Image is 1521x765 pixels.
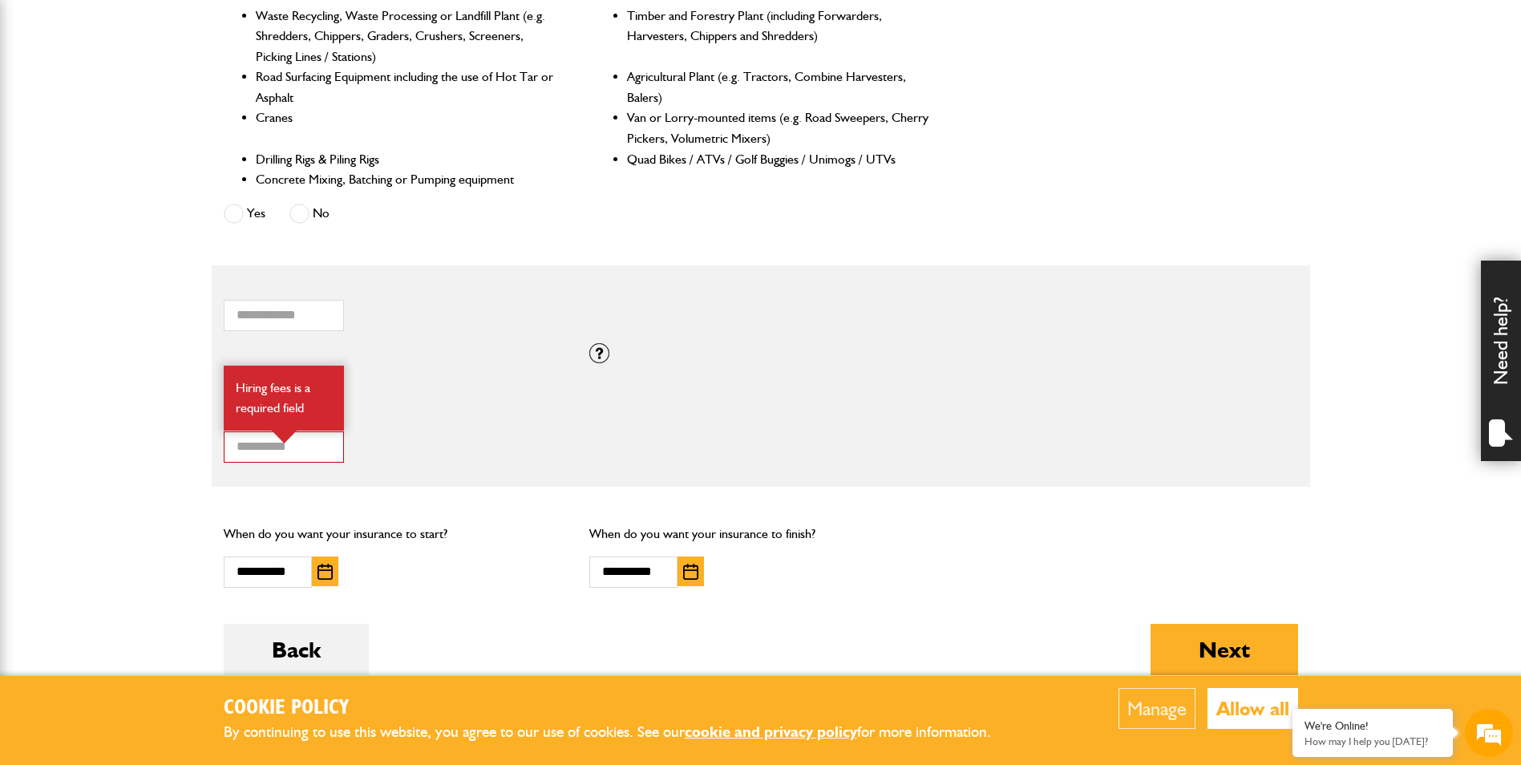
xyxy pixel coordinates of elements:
[1119,688,1195,729] button: Manage
[21,148,293,184] input: Enter your last name
[256,6,560,67] li: Waste Recycling, Waste Processing or Landfill Plant (e.g. Shredders, Chippers, Graders, Crushers,...
[224,624,369,675] button: Back
[589,524,932,544] p: When do you want your insurance to finish?
[289,204,330,224] label: No
[224,696,1017,721] h2: Cookie Policy
[256,149,560,170] li: Drilling Rigs & Piling Rigs
[224,366,344,431] div: Hiring fees is a required field
[263,8,301,47] div: Minimize live chat window
[256,67,560,107] li: Road Surfacing Equipment including the use of Hot Tar or Asphalt
[627,6,931,67] li: Timber and Forestry Plant (including Forwarders, Harvesters, Chippers and Shredders)
[627,67,931,107] li: Agricultural Plant (e.g. Tractors, Combine Harvesters, Balers)
[256,107,560,148] li: Cranes
[1305,719,1441,733] div: We're Online!
[627,107,931,148] li: Van or Lorry-mounted items (e.g. Road Sweepers, Cherry Pickers, Volumetric Mixers)
[83,90,269,111] div: Chat with us now
[318,564,333,580] img: Choose date
[27,89,67,111] img: d_20077148190_company_1631870298795_20077148190
[224,204,265,224] label: Yes
[21,290,293,480] textarea: Type your message and hit 'Enter'
[224,720,1017,745] p: By continuing to use this website, you agree to our use of cookies. See our for more information.
[256,169,560,190] li: Concrete Mixing, Batching or Pumping equipment
[224,524,566,544] p: When do you want your insurance to start?
[1207,688,1298,729] button: Allow all
[272,431,297,443] img: error-box-arrow.svg
[1305,735,1441,747] p: How may I help you today?
[218,494,291,516] em: Start Chat
[627,149,931,170] li: Quad Bikes / ATVs / Golf Buggies / Unimogs / UTVs
[685,722,857,741] a: cookie and privacy policy
[1151,624,1298,675] button: Next
[683,564,698,580] img: Choose date
[21,196,293,231] input: Enter your email address
[21,243,293,278] input: Enter your phone number
[1481,261,1521,461] div: Need help?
